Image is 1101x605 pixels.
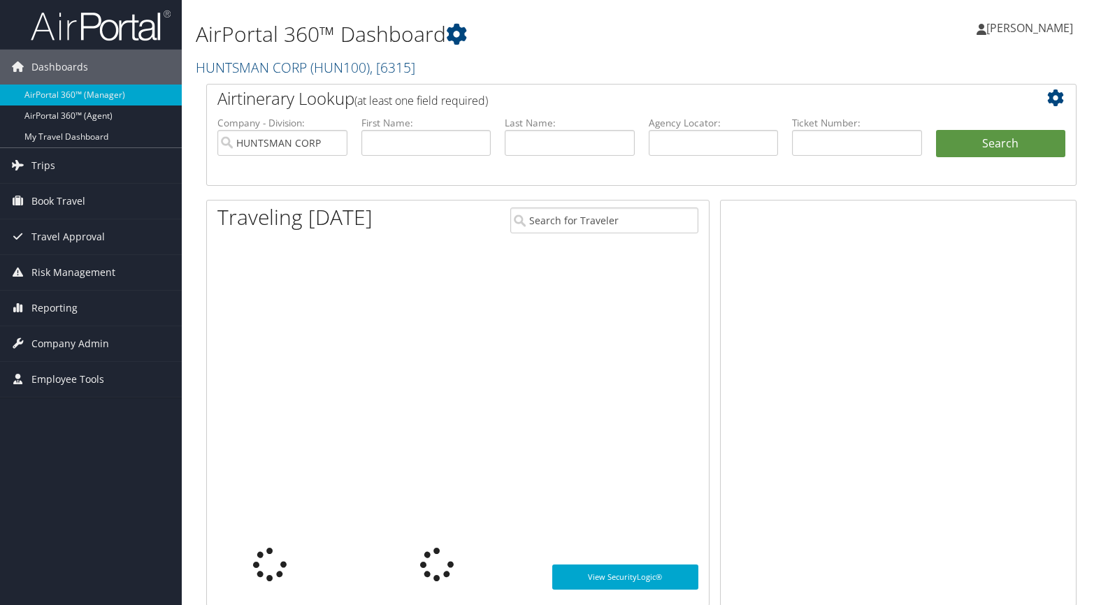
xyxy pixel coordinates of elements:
a: View SecurityLogic® [552,564,698,590]
h1: Traveling [DATE] [217,203,373,232]
h2: Airtinerary Lookup [217,87,993,110]
span: Book Travel [31,184,85,219]
a: [PERSON_NAME] [977,7,1087,49]
input: Search for Traveler [510,207,698,233]
span: Trips [31,148,55,183]
span: Employee Tools [31,362,104,397]
span: [PERSON_NAME] [986,20,1073,36]
label: Last Name: [505,116,635,130]
span: , [ 6315 ] [370,58,415,77]
span: ( HUN100 ) [310,58,370,77]
span: Risk Management [31,255,115,290]
img: airportal-logo.png [31,9,171,42]
label: First Name: [361,116,491,130]
label: Company - Division: [217,116,347,130]
span: Reporting [31,291,78,326]
span: Company Admin [31,326,109,361]
a: HUNTSMAN CORP [196,58,415,77]
button: Search [936,130,1066,158]
label: Ticket Number: [792,116,922,130]
label: Agency Locator: [649,116,779,130]
span: Dashboards [31,50,88,85]
span: Travel Approval [31,219,105,254]
span: (at least one field required) [354,93,488,108]
h1: AirPortal 360™ Dashboard [196,20,790,49]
